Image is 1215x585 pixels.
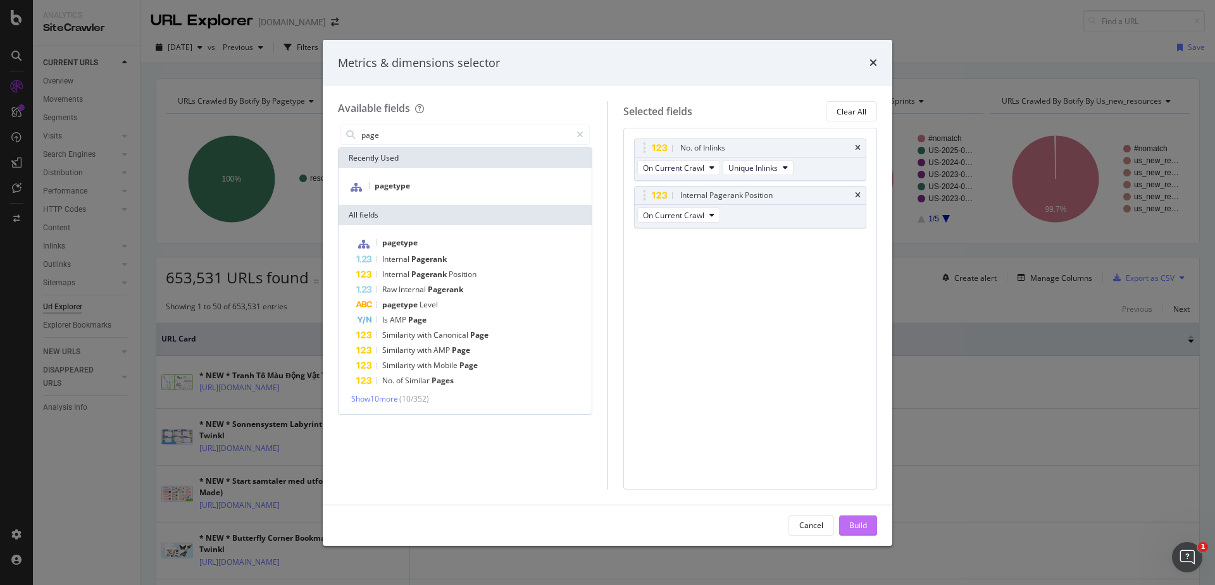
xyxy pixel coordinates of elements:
span: No. [382,375,396,386]
div: Internal Pagerank Position [680,189,773,202]
span: pagetype [375,180,410,191]
span: Page [470,329,489,340]
span: Is [382,314,390,325]
span: Pagerank [411,254,447,264]
span: 1 [1198,542,1208,552]
div: Recently Used [339,148,592,168]
span: Similar [405,375,432,386]
div: Selected fields [623,104,692,119]
span: On Current Crawl [643,210,704,221]
div: times [869,55,877,71]
div: Clear All [837,106,866,117]
div: Internal Pagerank PositiontimesOn Current Crawl [634,186,867,228]
span: Page [452,345,470,355]
span: Internal [382,269,411,280]
button: Unique Inlinks [723,160,794,175]
span: Raw [382,284,399,295]
button: On Current Crawl [637,207,720,223]
span: Similarity [382,345,417,355]
span: Level [420,299,438,310]
div: times [855,192,861,199]
span: Pages [432,375,454,386]
span: Similarity [382,360,417,371]
span: AMP [433,345,452,355]
div: Cancel [799,520,823,531]
div: No. of Inlinks [680,142,725,154]
span: Unique Inlinks [728,163,778,173]
div: Available fields [338,101,410,115]
button: Clear All [826,101,877,121]
span: Canonical [433,329,470,340]
span: Page [408,314,427,325]
span: Pagerank [428,284,463,295]
span: ( 10 / 352 ) [399,393,429,404]
span: Position [449,269,477,280]
span: Internal [382,254,411,264]
button: Build [839,515,877,536]
div: All fields [339,205,592,225]
span: Show 10 more [351,393,398,404]
span: pagetype [382,237,418,248]
span: with [417,360,433,371]
button: Cancel [788,515,834,536]
span: of [396,375,405,386]
span: Mobile [433,360,459,371]
iframe: Intercom live chat [1172,542,1202,572]
span: Similarity [382,329,417,340]
span: Page [459,360,478,371]
span: with [417,329,433,340]
div: times [855,144,861,152]
span: pagetype [382,299,420,310]
span: Internal [399,284,428,295]
input: Search by field name [360,125,571,144]
button: On Current Crawl [637,160,720,175]
div: Build [849,520,867,531]
div: Metrics & dimensions selector [338,55,500,71]
span: with [417,345,433,355]
span: On Current Crawl [643,163,704,173]
span: Pagerank [411,269,449,280]
div: modal [323,40,892,546]
div: No. of InlinkstimesOn Current CrawlUnique Inlinks [634,139,867,181]
span: AMP [390,314,408,325]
